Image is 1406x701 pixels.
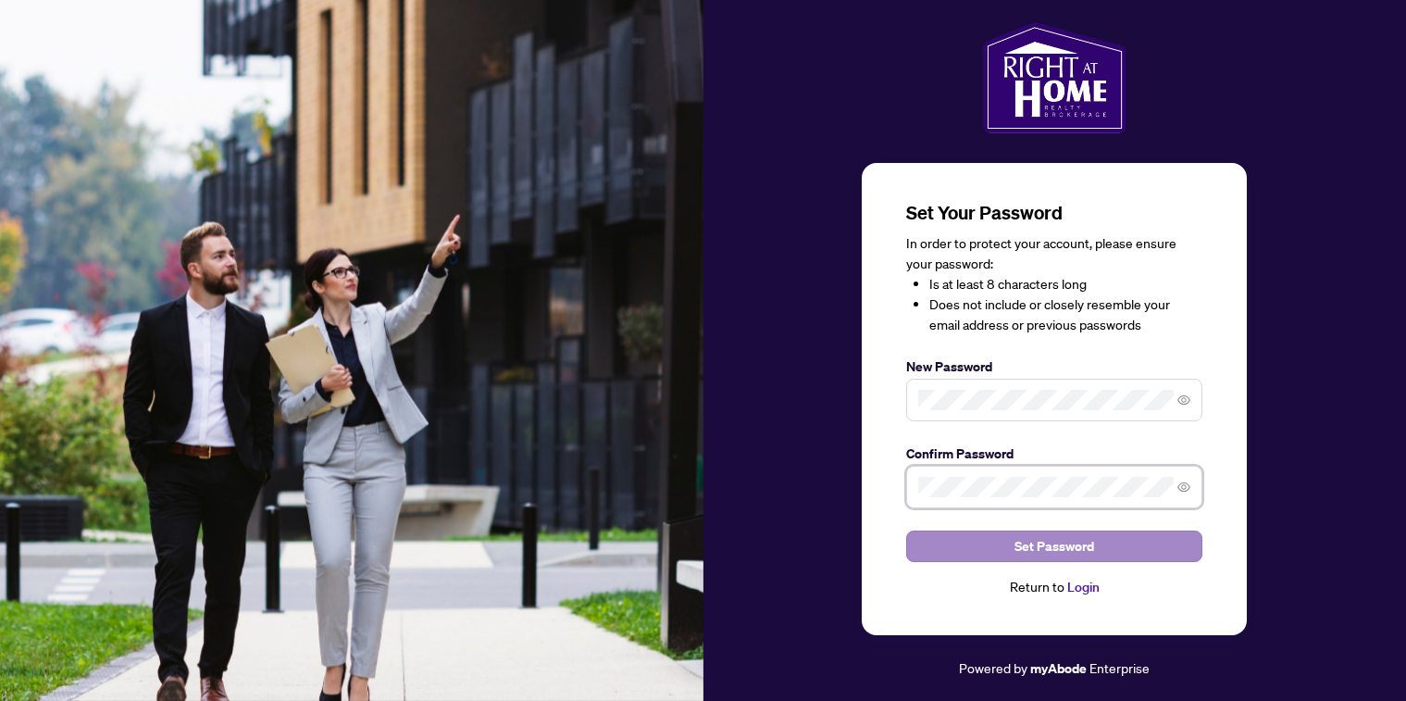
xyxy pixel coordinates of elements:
[1014,532,1094,561] span: Set Password
[906,200,1202,226] h3: Set Your Password
[929,294,1202,335] li: Does not include or closely resemble your email address or previous passwords
[1030,658,1087,679] a: myAbode
[1177,481,1190,494] span: eye
[1067,579,1100,595] a: Login
[1089,659,1150,676] span: Enterprise
[929,274,1202,294] li: Is at least 8 characters long
[906,577,1202,598] div: Return to
[959,659,1027,676] span: Powered by
[983,22,1126,133] img: ma-logo
[906,531,1202,562] button: Set Password
[906,233,1202,335] div: In order to protect your account, please ensure your password:
[906,357,1202,377] label: New Password
[1177,394,1190,407] span: eye
[906,444,1202,464] label: Confirm Password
